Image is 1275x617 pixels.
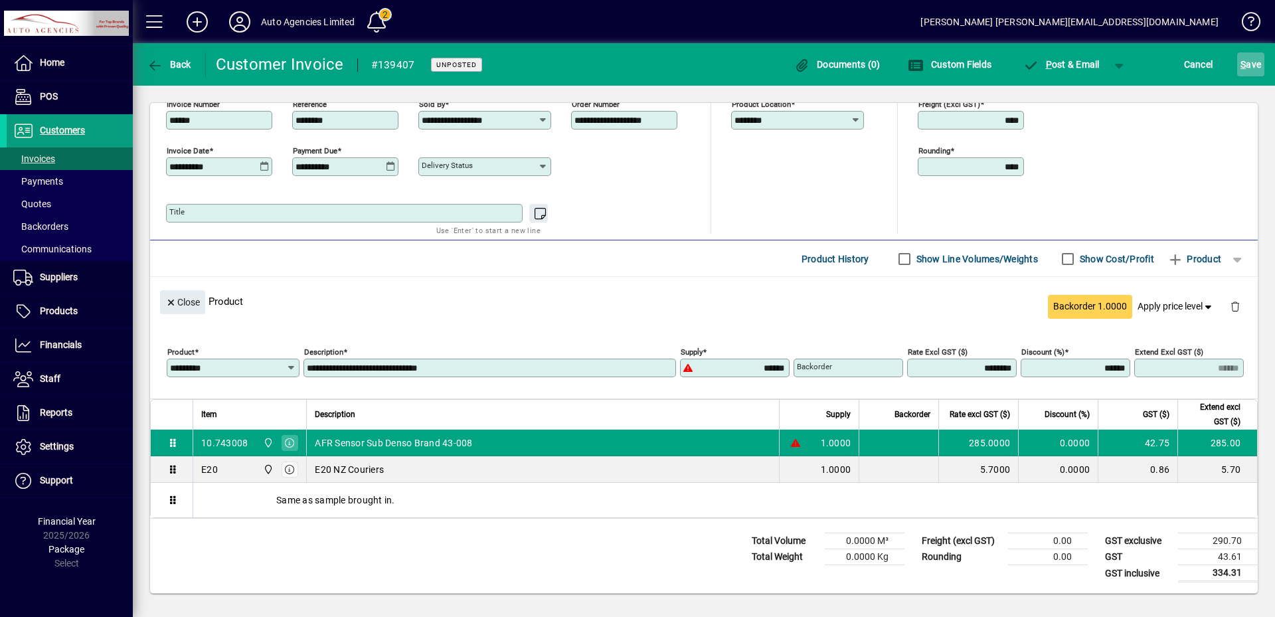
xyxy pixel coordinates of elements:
[1167,248,1221,270] span: Product
[1219,290,1251,322] button: Delete
[1161,247,1228,271] button: Product
[904,52,995,76] button: Custom Fields
[7,295,133,328] a: Products
[315,463,384,476] span: E20 NZ Couriers
[315,436,472,450] span: AFR Sensor Sub Denso Brand 43-008
[1240,59,1246,70] span: S
[260,462,275,477] span: Rangiora
[1098,549,1178,565] td: GST
[1219,300,1251,312] app-page-header-button: Delete
[1237,52,1264,76] button: Save
[821,463,851,476] span: 1.0000
[40,339,82,350] span: Financials
[7,215,133,238] a: Backorders
[38,516,96,527] span: Financial Year
[681,347,703,357] mat-label: Supply
[908,347,968,357] mat-label: Rate excl GST ($)
[419,100,445,109] mat-label: Sold by
[40,91,58,102] span: POS
[1186,400,1240,429] span: Extend excl GST ($)
[1143,407,1169,422] span: GST ($)
[914,252,1038,266] label: Show Line Volumes/Weights
[821,436,851,450] span: 1.0000
[1098,565,1178,582] td: GST inclusive
[915,533,1008,549] td: Freight (excl GST)
[218,10,261,34] button: Profile
[40,475,73,485] span: Support
[947,463,1010,476] div: 5.7000
[293,146,337,155] mat-label: Payment due
[1132,295,1220,319] button: Apply price level
[1045,407,1090,422] span: Discount (%)
[1016,52,1106,76] button: Post & Email
[40,125,85,135] span: Customers
[745,533,825,549] td: Total Volume
[1135,347,1203,357] mat-label: Extend excl GST ($)
[915,549,1008,565] td: Rounding
[304,347,343,357] mat-label: Description
[1181,52,1217,76] button: Cancel
[950,407,1010,422] span: Rate excl GST ($)
[422,161,473,170] mat-label: Delivery status
[40,306,78,316] span: Products
[1021,347,1064,357] mat-label: Discount (%)
[436,60,477,69] span: Unposted
[794,59,881,70] span: Documents (0)
[150,277,1258,325] div: Product
[315,407,355,422] span: Description
[40,373,60,384] span: Staff
[216,54,344,75] div: Customer Invoice
[167,100,220,109] mat-label: Invoice number
[894,407,930,422] span: Backorder
[260,436,275,450] span: Rangiora
[167,146,209,155] mat-label: Invoice date
[7,238,133,260] a: Communications
[40,57,64,68] span: Home
[918,100,980,109] mat-label: Freight (excl GST)
[1240,54,1261,75] span: ave
[1048,295,1132,319] button: Backorder 1.0000
[1008,533,1088,549] td: 0.00
[13,199,51,209] span: Quotes
[1178,533,1258,549] td: 290.70
[1178,549,1258,565] td: 43.61
[7,80,133,114] a: POS
[133,52,206,76] app-page-header-button: Back
[165,292,200,313] span: Close
[7,147,133,170] a: Invoices
[13,244,92,254] span: Communications
[745,549,825,565] td: Total Weight
[7,193,133,215] a: Quotes
[1098,456,1177,483] td: 0.86
[796,247,875,271] button: Product History
[1023,59,1100,70] span: ost & Email
[143,52,195,76] button: Back
[261,11,355,33] div: Auto Agencies Limited
[201,436,248,450] div: 10.743008
[1098,533,1178,549] td: GST exclusive
[1053,300,1127,313] span: Backorder 1.0000
[371,54,415,76] div: #139407
[572,100,620,109] mat-label: Order number
[193,483,1257,517] div: Same as sample brought in.
[1008,549,1088,565] td: 0.00
[167,347,195,357] mat-label: Product
[732,100,791,109] mat-label: Product location
[1046,59,1052,70] span: P
[13,153,55,164] span: Invoices
[918,146,950,155] mat-label: Rounding
[293,100,327,109] mat-label: Reference
[1177,456,1257,483] td: 5.70
[7,464,133,497] a: Support
[201,463,218,476] div: E20
[825,533,904,549] td: 0.0000 M³
[7,363,133,396] a: Staff
[7,170,133,193] a: Payments
[436,222,541,238] mat-hint: Use 'Enter' to start a new line
[7,46,133,80] a: Home
[176,10,218,34] button: Add
[40,407,72,418] span: Reports
[7,397,133,430] a: Reports
[1018,430,1098,456] td: 0.0000
[908,59,991,70] span: Custom Fields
